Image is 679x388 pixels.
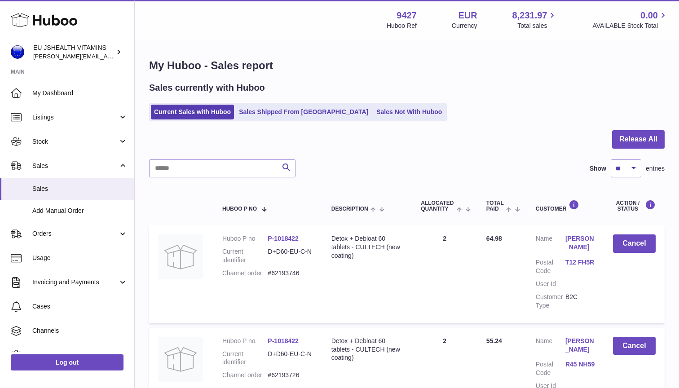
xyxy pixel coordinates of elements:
[32,278,118,287] span: Invoicing and Payments
[268,337,299,344] a: P-1018422
[512,9,547,22] span: 8,231.97
[32,89,128,97] span: My Dashboard
[331,206,368,212] span: Description
[536,337,565,356] dt: Name
[331,234,403,260] div: Detox + Debloat 60 tablets - CULTECH (new coating)
[32,207,128,215] span: Add Manual Order
[268,247,313,265] dd: D+D60-EU-C-N
[222,269,268,278] dt: Channel order
[11,45,24,59] img: laura@jessicasepel.com
[222,234,268,243] dt: Huboo P no
[32,162,118,170] span: Sales
[33,44,114,61] div: EU JSHEALTH VITAMINS
[268,350,313,367] dd: D+D60-EU-C-N
[412,225,477,323] td: 2
[536,360,565,377] dt: Postal Code
[32,137,118,146] span: Stock
[222,350,268,367] dt: Current identifier
[149,82,265,94] h2: Sales currently with Huboo
[565,234,595,251] a: [PERSON_NAME]
[151,105,234,119] a: Current Sales with Huboo
[452,22,477,30] div: Currency
[565,337,595,354] a: [PERSON_NAME]
[32,326,128,335] span: Channels
[158,234,203,279] img: no-photo.jpg
[565,360,595,369] a: R45 NH59
[536,280,565,288] dt: User Id
[331,337,403,362] div: Detox + Debloat 60 tablets - CULTECH (new coating)
[536,293,565,310] dt: Customer Type
[592,9,668,30] a: 0.00 AVAILABLE Stock Total
[373,105,445,119] a: Sales Not With Huboo
[486,235,502,242] span: 64.98
[11,354,123,370] a: Log out
[32,351,128,359] span: Settings
[222,337,268,345] dt: Huboo P no
[536,200,595,212] div: Customer
[612,130,665,149] button: Release All
[32,113,118,122] span: Listings
[421,200,454,212] span: ALLOCATED Quantity
[268,371,313,379] dd: #62193726
[397,9,417,22] strong: 9427
[517,22,557,30] span: Total sales
[149,58,665,73] h1: My Huboo - Sales report
[458,9,477,22] strong: EUR
[613,234,656,253] button: Cancel
[268,269,313,278] dd: #62193746
[486,200,504,212] span: Total paid
[613,200,656,212] div: Action / Status
[590,164,606,173] label: Show
[32,254,128,262] span: Usage
[536,234,565,254] dt: Name
[268,235,299,242] a: P-1018422
[32,302,128,311] span: Cases
[222,247,268,265] dt: Current identifier
[387,22,417,30] div: Huboo Ref
[32,229,118,238] span: Orders
[565,293,595,310] dd: B2C
[236,105,371,119] a: Sales Shipped From [GEOGRAPHIC_DATA]
[32,185,128,193] span: Sales
[222,371,268,379] dt: Channel order
[613,337,656,355] button: Cancel
[158,337,203,382] img: no-photo.jpg
[512,9,558,30] a: 8,231.97 Total sales
[592,22,668,30] span: AVAILABLE Stock Total
[486,337,502,344] span: 55.24
[222,206,257,212] span: Huboo P no
[640,9,658,22] span: 0.00
[646,164,665,173] span: entries
[565,258,595,267] a: T12 FH5R
[33,53,180,60] span: [PERSON_NAME][EMAIL_ADDRESS][DOMAIN_NAME]
[536,258,565,275] dt: Postal Code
